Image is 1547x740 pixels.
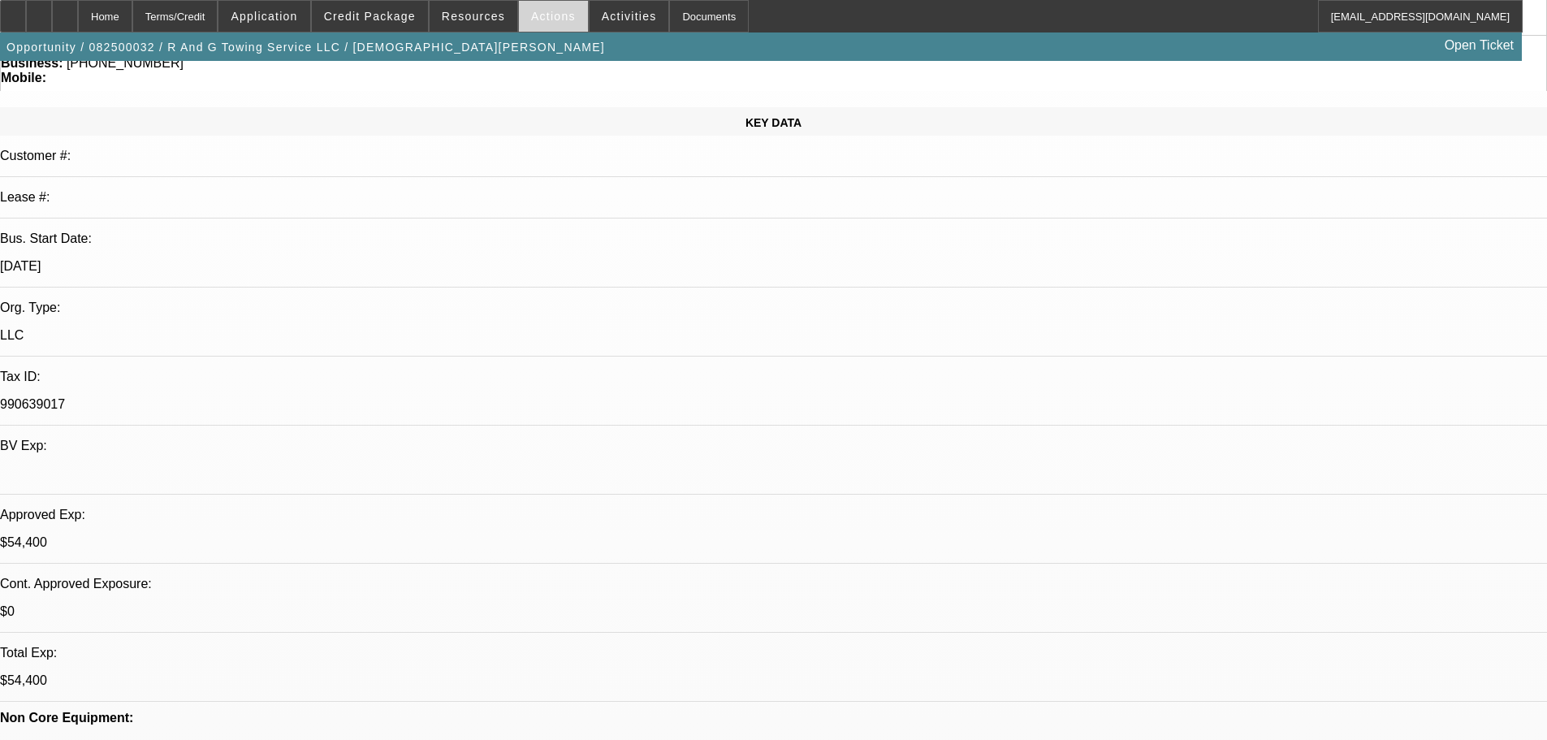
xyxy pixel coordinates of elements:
a: Open Ticket [1438,32,1520,59]
span: Activities [602,10,657,23]
button: Credit Package [312,1,428,32]
strong: Mobile: [1,71,46,84]
button: Activities [590,1,669,32]
span: Credit Package [324,10,416,23]
span: Opportunity / 082500032 / R And G Towing Service LLC / [DEMOGRAPHIC_DATA][PERSON_NAME] [6,41,605,54]
span: Resources [442,10,505,23]
span: Application [231,10,297,23]
button: Application [218,1,309,32]
span: Actions [531,10,576,23]
span: KEY DATA [745,116,802,129]
button: Actions [519,1,588,32]
button: Resources [430,1,517,32]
